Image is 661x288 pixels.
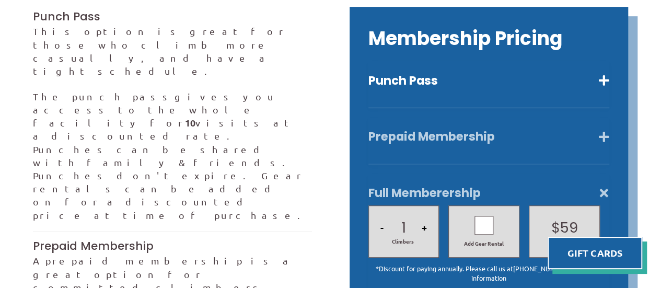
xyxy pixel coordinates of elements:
button: - [377,210,386,245]
p: *Discount for paying annually. Please call us at for further information [368,264,609,282]
h3: Prepaid Membership [33,238,311,254]
p: 59 [560,218,577,238]
h3: Punch Pass [33,9,311,25]
h2: $ [534,218,595,238]
span: Climbers [391,238,413,245]
span: gives you access to the whole facility for visits at a discounted rate. Punches can be shared wit... [33,91,308,221]
a: [PHONE_NUMBER] [513,264,570,273]
p: The punch pass [33,90,311,222]
p: This option is great for those who climb more casually, and have a tight schedule. [33,25,311,77]
strong: 10 [185,117,195,129]
h2: Membership Pricing [368,26,609,52]
span: Per month [539,238,589,245]
button: + [419,210,430,245]
h2: 1 [373,218,434,238]
span: Add Gear Rental [454,240,514,247]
